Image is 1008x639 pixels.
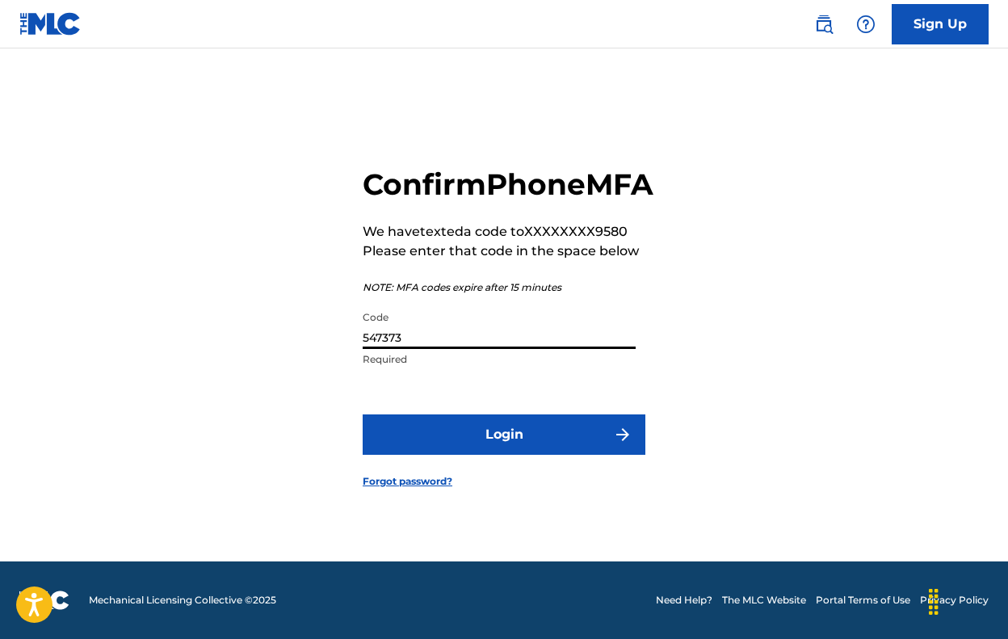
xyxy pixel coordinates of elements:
img: help [856,15,876,34]
p: Please enter that code in the space below [363,242,653,261]
span: Mechanical Licensing Collective © 2025 [89,593,276,607]
p: We have texted a code to XXXXXXXX9580 [363,222,653,242]
iframe: Chat Widget [927,561,1008,639]
img: logo [19,591,69,610]
h2: Confirm Phone MFA [363,166,653,203]
a: Privacy Policy [920,593,989,607]
a: Sign Up [892,4,989,44]
button: Login [363,414,645,455]
img: f7272a7cc735f4ea7f67.svg [613,425,632,444]
a: Need Help? [656,593,712,607]
p: Required [363,352,636,367]
a: Forgot password? [363,474,452,489]
a: Portal Terms of Use [816,593,910,607]
p: NOTE: MFA codes expire after 15 minutes [363,280,653,295]
img: MLC Logo [19,12,82,36]
div: Help [850,8,882,40]
a: The MLC Website [722,593,806,607]
a: Public Search [808,8,840,40]
div: Drag [921,578,947,626]
img: search [814,15,834,34]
